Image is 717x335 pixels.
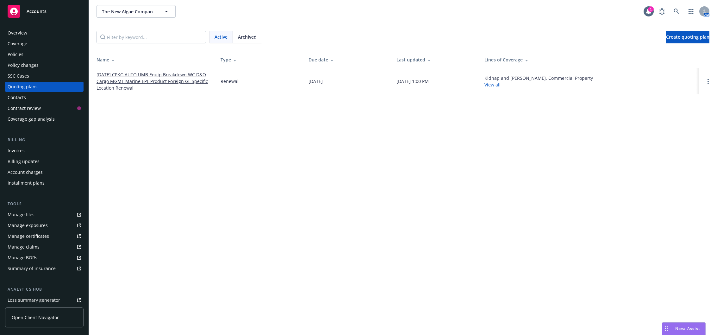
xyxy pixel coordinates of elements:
[97,5,176,18] button: The New Algae Company, Inc.
[656,5,668,18] a: Report a Bug
[102,8,157,15] span: The New Algae Company, Inc.
[5,71,84,81] a: SSC Cases
[215,34,228,40] span: Active
[5,220,84,231] a: Manage exposures
[221,56,298,63] div: Type
[8,103,41,113] div: Contract review
[5,49,84,60] a: Policies
[8,210,34,220] div: Manage files
[484,56,694,63] div: Lines of Coverage
[309,78,323,85] div: [DATE]
[8,295,60,305] div: Loss summary generator
[648,6,654,12] div: 1
[8,60,39,70] div: Policy changes
[97,71,210,91] a: [DATE] CPKG AUTO UMB Equip Breakdown WC D&O Cargo MGMT Marine EPL Product Foreign GL Specific Loc...
[5,231,84,241] a: Manage certificates
[5,82,84,92] a: Quoting plans
[396,56,474,63] div: Last updated
[5,28,84,38] a: Overview
[5,242,84,252] a: Manage claims
[662,322,706,335] button: Nova Assist
[5,103,84,113] a: Contract review
[8,231,49,241] div: Manage certificates
[5,286,84,293] div: Analytics hub
[5,167,84,177] a: Account charges
[704,78,712,85] a: Open options
[8,253,37,263] div: Manage BORs
[97,56,210,63] div: Name
[5,253,84,263] a: Manage BORs
[5,295,84,305] a: Loss summary generator
[8,167,43,177] div: Account charges
[8,178,45,188] div: Installment plans
[8,39,27,49] div: Coverage
[8,82,38,92] div: Quoting plans
[484,82,501,88] a: View all
[12,314,59,321] span: Open Client Navigator
[685,5,697,18] a: Switch app
[8,220,48,231] div: Manage exposures
[666,34,709,40] span: Create quoting plan
[238,34,257,40] span: Archived
[396,78,429,85] div: [DATE] 1:00 PM
[5,156,84,167] a: Billing updates
[5,114,84,124] a: Coverage gap analysis
[666,31,709,43] a: Create quoting plan
[8,49,23,60] div: Policies
[484,75,593,88] div: Kidnap and [PERSON_NAME], Commercial Property
[8,156,40,167] div: Billing updates
[8,114,55,124] div: Coverage gap analysis
[5,146,84,156] a: Invoices
[5,137,84,143] div: Billing
[8,146,25,156] div: Invoices
[5,178,84,188] a: Installment plans
[8,263,56,274] div: Summary of insurance
[5,201,84,207] div: Tools
[5,92,84,103] a: Contacts
[5,263,84,274] a: Summary of insurance
[8,92,26,103] div: Contacts
[27,9,47,14] span: Accounts
[97,31,206,43] input: Filter by keyword...
[675,326,700,331] span: Nova Assist
[8,28,27,38] div: Overview
[5,39,84,49] a: Coverage
[8,242,40,252] div: Manage claims
[8,71,29,81] div: SSC Cases
[5,60,84,70] a: Policy changes
[5,3,84,20] a: Accounts
[221,78,239,85] div: Renewal
[662,323,670,335] div: Drag to move
[5,210,84,220] a: Manage files
[309,56,386,63] div: Due date
[670,5,683,18] a: Search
